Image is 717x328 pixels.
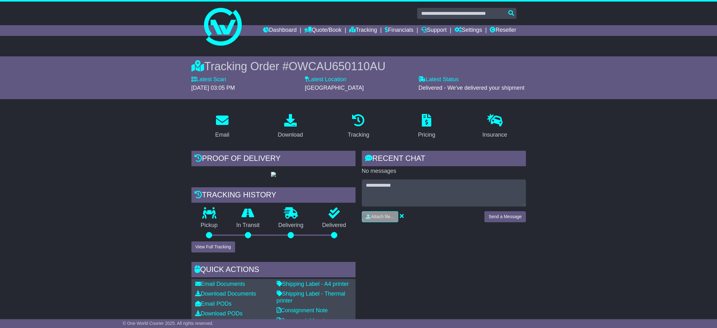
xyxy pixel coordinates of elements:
[278,131,303,139] div: Download
[421,25,447,36] a: Support
[191,187,356,204] div: Tracking history
[490,25,516,36] a: Reseller
[418,131,435,139] div: Pricing
[215,131,229,139] div: Email
[191,241,235,252] button: View Full Tracking
[414,112,439,141] a: Pricing
[195,281,245,287] a: Email Documents
[478,112,511,141] a: Insurance
[269,222,313,229] p: Delivering
[191,262,356,279] div: Quick Actions
[191,76,226,83] label: Latest Scan
[362,168,526,175] p: No messages
[418,76,459,83] label: Latest Status
[195,291,256,297] a: Download Documents
[349,25,377,36] a: Tracking
[211,112,233,141] a: Email
[304,25,341,36] a: Quote/Book
[277,317,331,324] a: Commercial Invoice
[123,321,213,326] span: © One World Courier 2025. All rights reserved.
[195,301,232,307] a: Email PODs
[313,222,356,229] p: Delivered
[418,85,524,91] span: Delivered - We've delivered your shipment
[191,151,356,168] div: Proof of Delivery
[191,59,526,73] div: Tracking Order #
[263,25,297,36] a: Dashboard
[385,25,413,36] a: Financials
[305,76,346,83] label: Latest Location
[191,85,235,91] span: [DATE] 03:05 PM
[305,85,364,91] span: [GEOGRAPHIC_DATA]
[274,112,307,141] a: Download
[277,291,345,304] a: Shipping Label - Thermal printer
[344,112,373,141] a: Tracking
[227,222,269,229] p: In Transit
[362,151,526,168] div: RECENT CHAT
[289,60,385,73] span: OWCAU650110AU
[348,131,369,139] div: Tracking
[484,211,526,222] button: Send a Message
[277,281,349,287] a: Shipping Label - A4 printer
[455,25,482,36] a: Settings
[271,172,276,177] img: GetPodImage
[277,307,328,314] a: Consignment Note
[483,131,507,139] div: Insurance
[191,222,227,229] p: Pickup
[195,310,243,317] a: Download PODs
